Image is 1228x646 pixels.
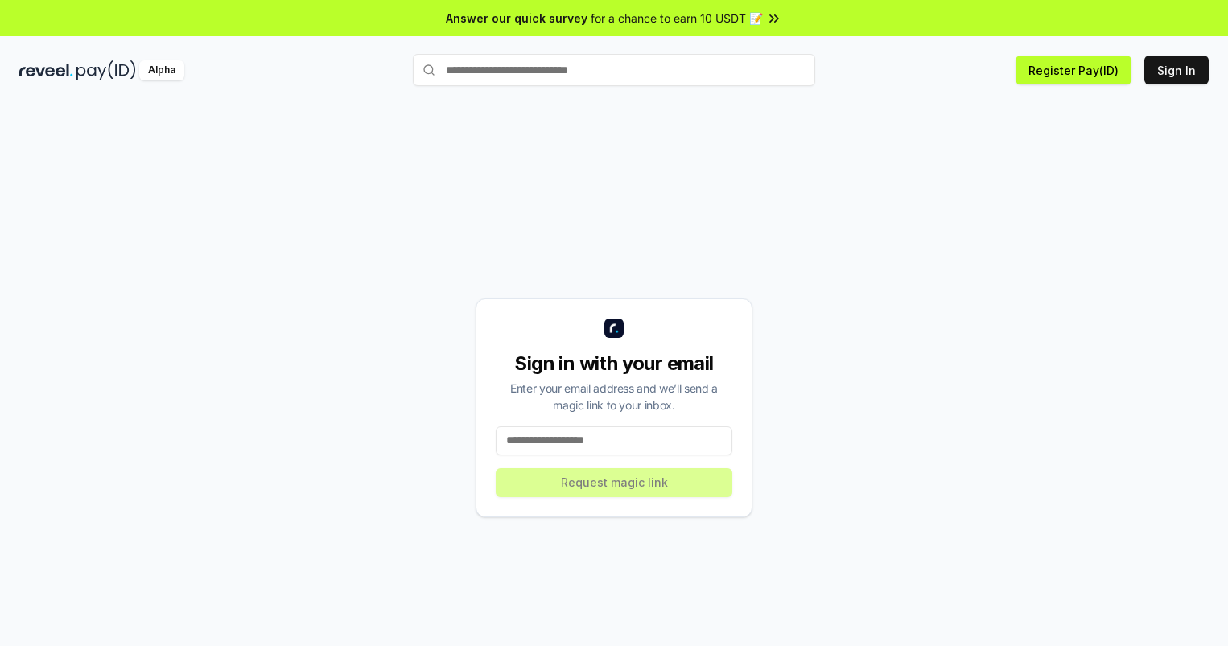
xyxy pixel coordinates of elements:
img: logo_small [604,319,624,338]
span: Answer our quick survey [446,10,587,27]
button: Register Pay(ID) [1016,56,1131,84]
img: reveel_dark [19,60,73,80]
span: for a chance to earn 10 USDT 📝 [591,10,763,27]
div: Sign in with your email [496,351,732,376]
div: Alpha [139,60,184,80]
button: Sign In [1144,56,1209,84]
div: Enter your email address and we’ll send a magic link to your inbox. [496,380,732,414]
img: pay_id [76,60,136,80]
